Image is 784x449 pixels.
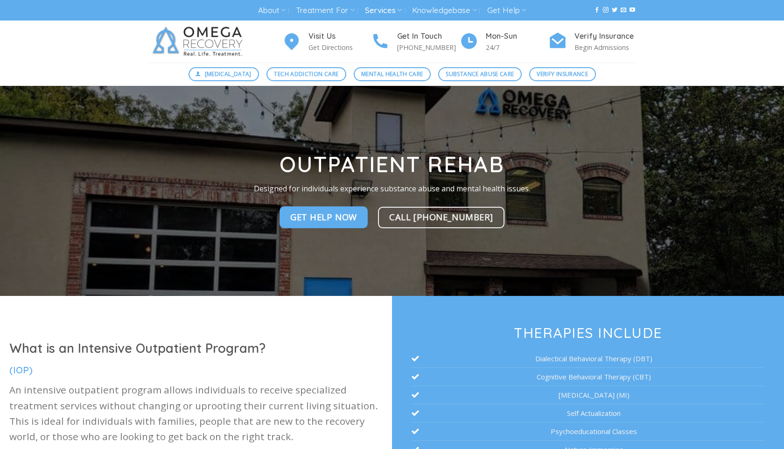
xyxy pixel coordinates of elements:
a: About [258,2,286,19]
a: Send us an email [621,7,626,14]
li: Self Actualization [412,404,764,422]
li: Psychoeducational Classes [412,422,764,441]
span: Mental Health Care [361,70,423,78]
span: Tech Addiction Care [274,70,338,78]
span: (IOP) [9,364,33,376]
a: Services [365,2,402,19]
p: 24/7 [486,42,548,53]
p: Begin Admissions [574,42,637,53]
a: Verify Insurance [529,67,596,81]
span: [MEDICAL_DATA] [205,70,252,78]
li: Dialectical Behavioral Therapy (DBT) [412,350,764,368]
span: Verify Insurance [537,70,588,78]
a: Get Help [487,2,526,19]
a: Visit Us Get Directions [282,30,371,53]
h4: Verify Insurance [574,30,637,42]
span: Get Help NOw [290,210,357,224]
p: Get Directions [308,42,371,53]
h4: Get In Touch [397,30,460,42]
a: Follow on Twitter [612,7,617,14]
p: Designed for individuals experience substance abuse and mental health issues. [241,183,543,195]
a: Follow on Facebook [594,7,600,14]
li: Cognitive Behavioral Therapy (CBT) [412,368,764,386]
a: Tech Addiction Care [266,67,346,81]
a: Follow on Instagram [603,7,609,14]
p: [PHONE_NUMBER] [397,42,460,53]
a: Get Help NOw [280,207,368,228]
a: Treatment For [296,2,354,19]
h4: Mon-Sun [486,30,548,42]
a: Knowledgebase [412,2,476,19]
a: Substance Abuse Care [438,67,522,81]
span: Call [PHONE_NUMBER] [389,210,493,224]
a: [MEDICAL_DATA] [189,67,259,81]
h4: Visit Us [308,30,371,42]
li: [MEDICAL_DATA] (MI) [412,386,764,404]
img: Omega Recovery [147,21,252,63]
a: Call [PHONE_NUMBER] [378,207,504,228]
span: Substance Abuse Care [446,70,514,78]
a: Follow on YouTube [630,7,635,14]
p: An intensive outpatient program allows individuals to receive specialized treatment services with... [9,382,383,444]
a: Verify Insurance Begin Admissions [548,30,637,53]
a: Mental Health Care [354,67,431,81]
strong: Outpatient Rehab [280,151,504,178]
h3: Therapies Include [412,326,764,340]
h1: What is an Intensive Outpatient Program? [9,340,383,357]
a: Get In Touch [PHONE_NUMBER] [371,30,460,53]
